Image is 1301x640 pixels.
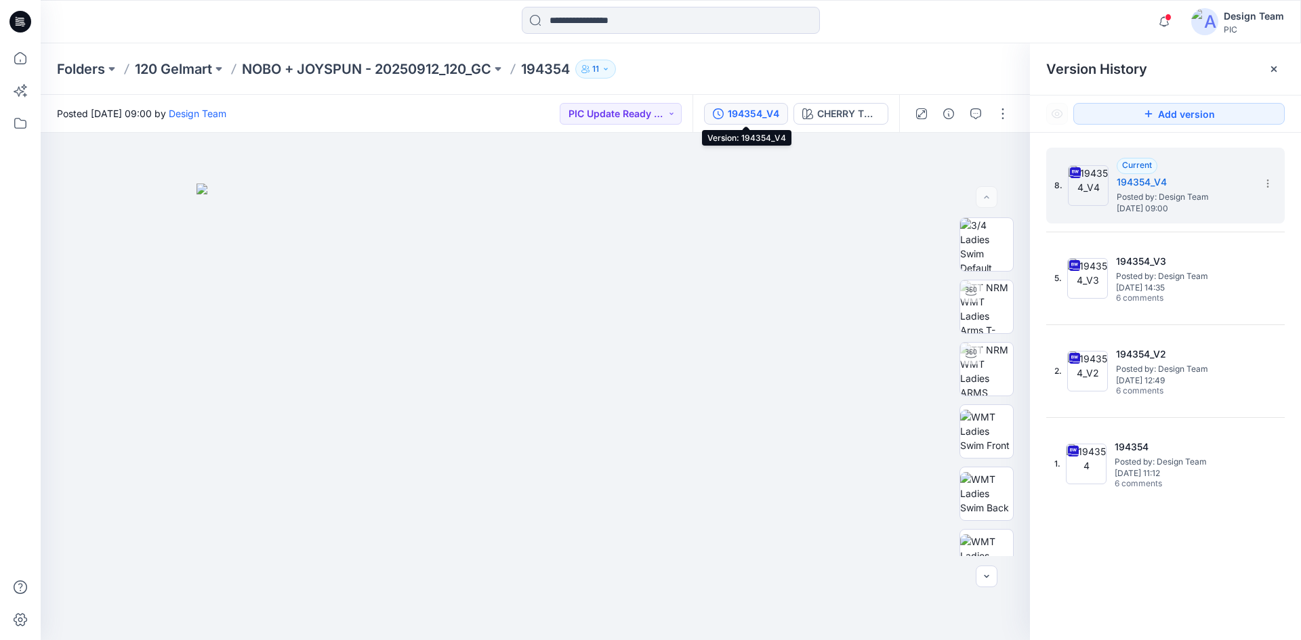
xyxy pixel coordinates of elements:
[1066,444,1107,484] img: 194354
[1054,458,1060,470] span: 1.
[1115,455,1250,469] span: Posted by: Design Team
[1268,64,1279,74] button: Close
[960,472,1013,515] img: WMT Ladies Swim Back
[1115,479,1210,490] span: 6 comments
[1073,103,1285,125] button: Add version
[1115,469,1250,478] span: [DATE] 11:12
[1046,61,1147,77] span: Version History
[57,60,105,79] a: Folders
[1116,253,1252,270] h5: 194354_V3
[817,106,880,121] div: CHERRY TOMATO_DELICATE PINK
[1117,204,1252,213] span: [DATE] 09:00
[1191,8,1218,35] img: avatar
[1116,376,1252,385] span: [DATE] 12:49
[1117,174,1252,190] h5: 194354_V4
[960,343,1013,396] img: TT NRM WMT Ladies ARMS DOWN
[1116,270,1252,283] span: Posted by: Design Team
[960,280,1013,333] img: TT NRM WMT Ladies Arms T-POSE
[135,60,212,79] a: 120 Gelmart
[1115,439,1250,455] h5: 194354
[592,62,599,77] p: 11
[1116,283,1252,293] span: [DATE] 14:35
[960,218,1013,271] img: 3/4 Ladies Swim Default
[960,534,1013,577] img: WMT Ladies Swim Left
[793,103,888,125] button: CHERRY TOMATO_DELICATE PINK
[1067,258,1108,299] img: 194354_V3
[1122,160,1152,170] span: Current
[1054,179,1062,192] span: 8.
[1116,386,1211,397] span: 6 comments
[1067,351,1108,391] img: 194354_V2
[1224,24,1284,35] div: PIC
[1046,103,1068,125] button: Show Hidden Versions
[169,108,226,119] a: Design Team
[1117,190,1252,204] span: Posted by: Design Team
[1054,365,1062,377] span: 2.
[521,60,570,79] p: 194354
[57,106,226,121] span: Posted [DATE] 09:00 by
[728,106,779,121] div: 194354_V4
[1068,165,1109,206] img: 194354_V4
[1116,293,1211,304] span: 6 comments
[938,103,959,125] button: Details
[1116,346,1252,362] h5: 194354_V2
[704,103,788,125] button: 194354_V4
[242,60,491,79] a: NOBO + JOYSPUN - 20250912_120_GC
[1224,8,1284,24] div: Design Team
[575,60,616,79] button: 11
[1054,272,1062,284] span: 5.
[1116,362,1252,376] span: Posted by: Design Team
[960,410,1013,452] img: WMT Ladies Swim Front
